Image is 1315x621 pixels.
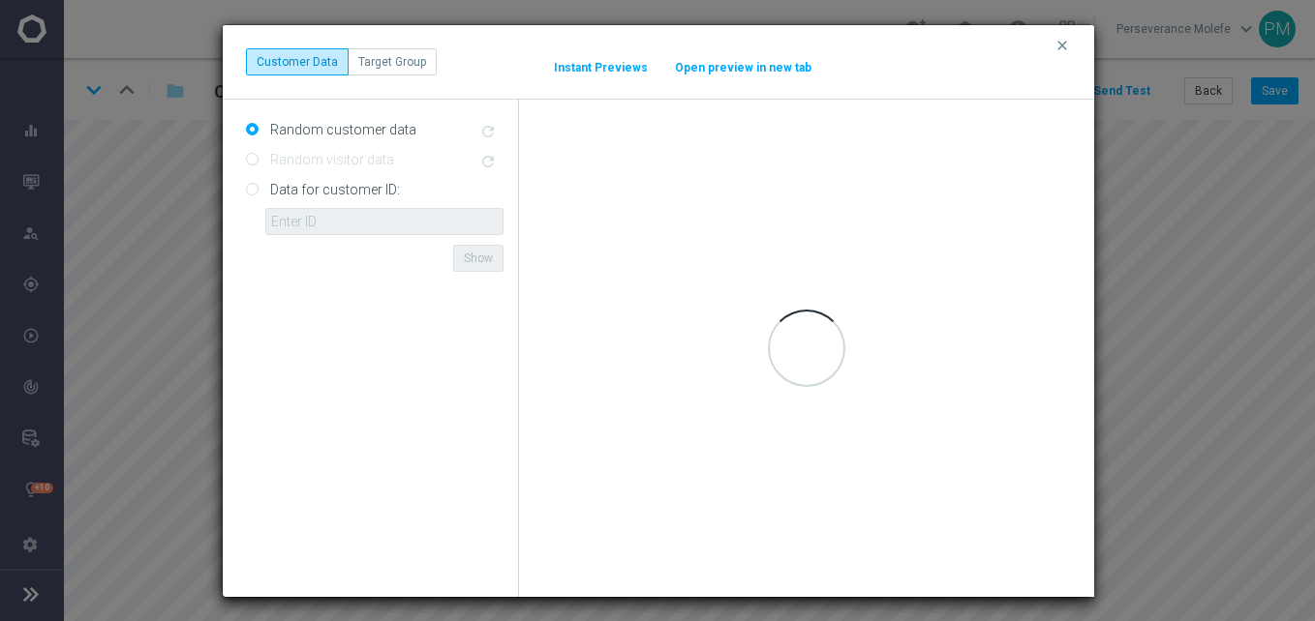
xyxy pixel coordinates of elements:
label: Data for customer ID: [265,181,400,198]
button: Customer Data [246,48,349,75]
label: Random customer data [265,121,416,138]
input: Enter ID [265,208,504,235]
button: Instant Previews [553,60,649,75]
label: Random visitor data [265,151,394,168]
button: Show [453,245,504,272]
button: Target Group [348,48,437,75]
div: ... [246,48,437,75]
button: Open preview in new tab [674,60,812,75]
button: clear [1054,37,1076,54]
i: clear [1055,38,1070,53]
